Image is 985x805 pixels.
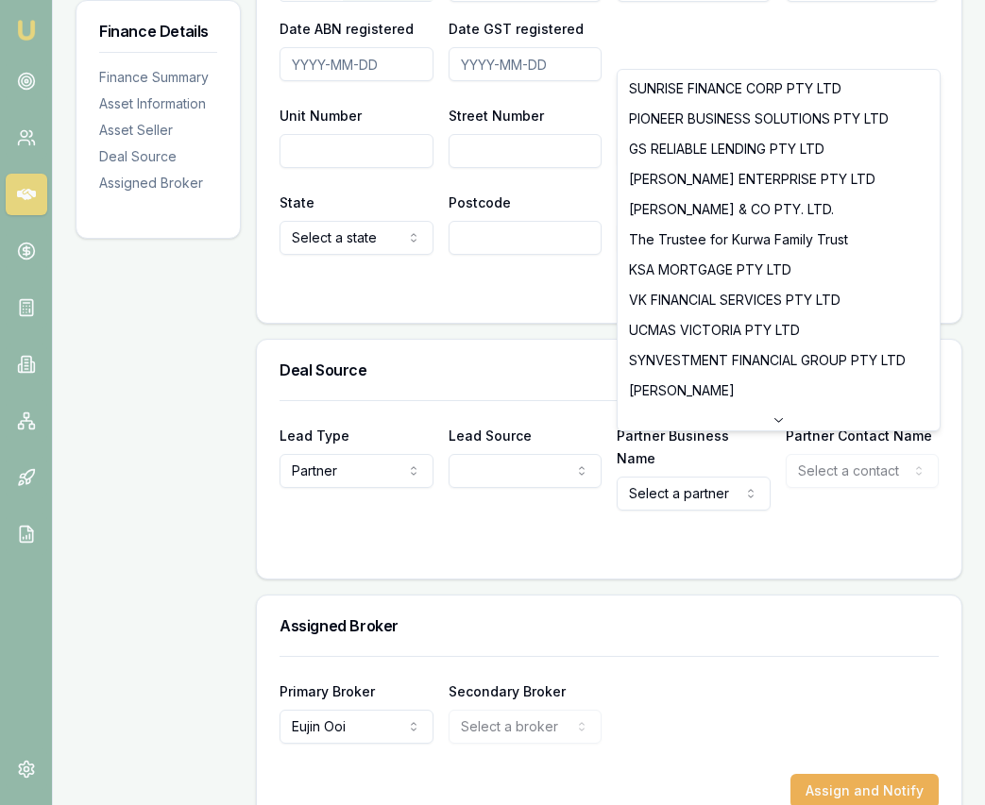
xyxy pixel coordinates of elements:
[629,170,875,189] span: [PERSON_NAME] ENTERPRISE PTY LTD
[629,291,841,310] span: VK FINANCIAL SERVICES PTY LTD
[629,79,841,98] span: SUNRISE FINANCE CORP PTY LTD
[629,260,791,279] span: KSA MORTGAGE PTY LTD
[629,200,834,219] span: [PERSON_NAME] & CO PTY. LTD.
[629,109,889,128] span: PIONEER BUSINESS SOLUTIONS PTY LTD
[629,351,906,370] span: SYNVESTMENT FINANCIAL GROUP PTY LTD
[629,230,848,249] span: The Trustee for Kurwa Family Trust
[629,381,735,400] span: [PERSON_NAME]
[629,321,800,340] span: UCMAS VICTORIA PTY LTD
[629,140,824,159] span: GS RELIABLE LENDING PTY LTD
